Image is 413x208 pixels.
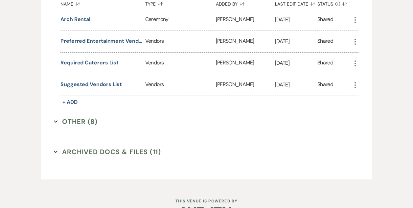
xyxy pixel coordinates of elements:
p: [DATE] [275,81,317,89]
button: Preferred Entertainment Vendor List [60,37,143,45]
div: [PERSON_NAME] [216,31,275,52]
span: Status [317,2,333,6]
button: Arch Rental [60,15,90,23]
p: [DATE] [275,15,317,24]
div: [PERSON_NAME] [216,53,275,74]
button: Suggested Vendors List [60,81,122,88]
button: + Add [60,98,80,107]
p: [DATE] [275,59,317,67]
div: Shared [317,59,333,68]
div: Ceremony [145,9,216,31]
div: [PERSON_NAME] [216,9,275,31]
button: Required Caterers List [60,59,119,67]
div: Shared [317,37,333,46]
div: Shared [317,81,333,89]
div: Vendors [145,31,216,52]
span: + Add [62,99,78,105]
div: Shared [317,15,333,24]
div: Vendors [145,74,216,96]
div: [PERSON_NAME] [216,74,275,96]
div: Vendors [145,53,216,74]
button: Other (8) [54,117,98,127]
button: Archived Docs & Files (11) [54,147,161,157]
p: [DATE] [275,37,317,46]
